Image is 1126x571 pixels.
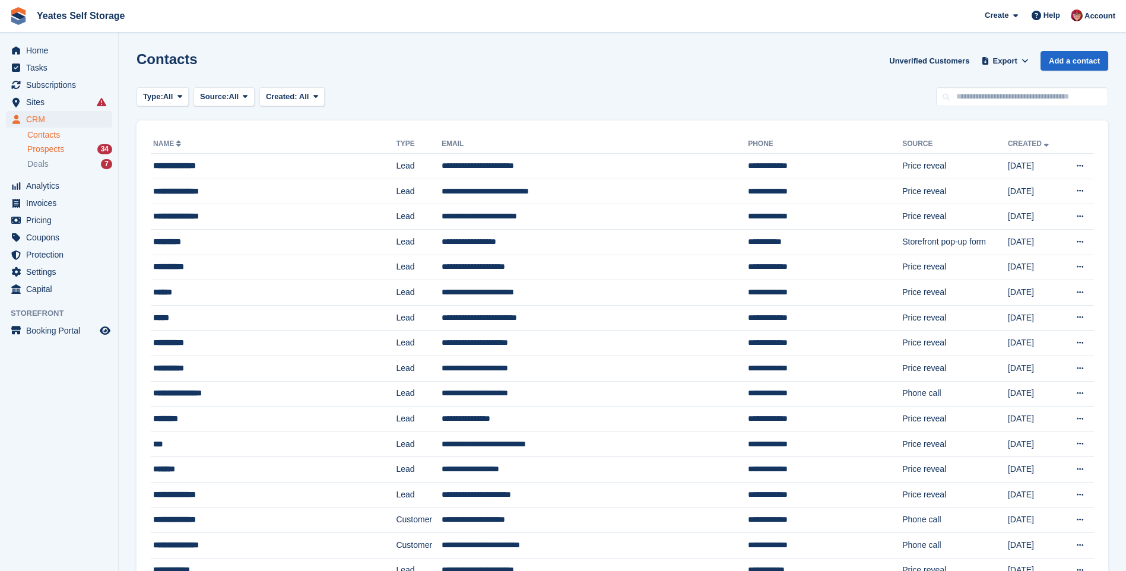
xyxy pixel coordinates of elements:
[396,533,442,559] td: Customer
[985,9,1008,21] span: Create
[902,407,1008,432] td: Price reveal
[98,323,112,338] a: Preview store
[6,322,112,339] a: menu
[6,264,112,280] a: menu
[1008,305,1062,331] td: [DATE]
[26,111,97,128] span: CRM
[902,432,1008,457] td: Price reveal
[902,381,1008,407] td: Phone call
[902,457,1008,483] td: Price reveal
[1008,507,1062,533] td: [DATE]
[6,229,112,246] a: menu
[1008,432,1062,457] td: [DATE]
[27,158,49,170] span: Deals
[27,158,112,170] a: Deals 7
[9,7,27,25] img: stora-icon-8386f47178a22dfd0bd8f6a31ec36ba5ce8667c1dd55bd0f319d3a0aa187defe.svg
[266,92,297,101] span: Created:
[1008,381,1062,407] td: [DATE]
[11,307,118,319] span: Storefront
[1043,9,1060,21] span: Help
[1008,407,1062,432] td: [DATE]
[884,51,974,71] a: Unverified Customers
[229,91,239,103] span: All
[902,533,1008,559] td: Phone call
[153,139,183,148] a: Name
[396,507,442,533] td: Customer
[1008,457,1062,483] td: [DATE]
[27,143,112,156] a: Prospects 34
[396,457,442,483] td: Lead
[1041,51,1108,71] a: Add a contact
[1008,280,1062,306] td: [DATE]
[1008,154,1062,179] td: [DATE]
[396,305,442,331] td: Lead
[396,135,442,154] th: Type
[748,135,902,154] th: Phone
[26,42,97,59] span: Home
[1008,179,1062,204] td: [DATE]
[396,154,442,179] td: Lead
[6,246,112,263] a: menu
[26,212,97,229] span: Pricing
[442,135,748,154] th: Email
[902,356,1008,381] td: Price reveal
[993,55,1017,67] span: Export
[26,322,97,339] span: Booking Portal
[396,204,442,230] td: Lead
[143,91,163,103] span: Type:
[26,59,97,76] span: Tasks
[902,135,1008,154] th: Source
[200,91,229,103] span: Source:
[6,195,112,211] a: menu
[1084,10,1115,22] span: Account
[6,59,112,76] a: menu
[6,94,112,110] a: menu
[6,111,112,128] a: menu
[1008,139,1051,148] a: Created
[194,87,255,107] button: Source: All
[979,51,1031,71] button: Export
[6,42,112,59] a: menu
[259,87,325,107] button: Created: All
[396,356,442,381] td: Lead
[396,179,442,204] td: Lead
[1008,533,1062,559] td: [DATE]
[396,482,442,507] td: Lead
[6,77,112,93] a: menu
[1008,331,1062,356] td: [DATE]
[396,331,442,356] td: Lead
[902,255,1008,280] td: Price reveal
[902,331,1008,356] td: Price reveal
[26,177,97,194] span: Analytics
[396,381,442,407] td: Lead
[902,305,1008,331] td: Price reveal
[396,255,442,280] td: Lead
[26,281,97,297] span: Capital
[26,94,97,110] span: Sites
[902,229,1008,255] td: Storefront pop-up form
[6,281,112,297] a: menu
[26,195,97,211] span: Invoices
[97,97,106,107] i: Smart entry sync failures have occurred
[1008,204,1062,230] td: [DATE]
[1008,255,1062,280] td: [DATE]
[32,6,130,26] a: Yeates Self Storage
[396,280,442,306] td: Lead
[299,92,309,101] span: All
[26,246,97,263] span: Protection
[396,229,442,255] td: Lead
[27,129,112,141] a: Contacts
[163,91,173,103] span: All
[97,144,112,154] div: 34
[6,177,112,194] a: menu
[27,144,64,155] span: Prospects
[101,159,112,169] div: 7
[1008,482,1062,507] td: [DATE]
[26,229,97,246] span: Coupons
[137,87,189,107] button: Type: All
[902,280,1008,306] td: Price reveal
[902,482,1008,507] td: Price reveal
[902,154,1008,179] td: Price reveal
[1008,356,1062,381] td: [DATE]
[1008,229,1062,255] td: [DATE]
